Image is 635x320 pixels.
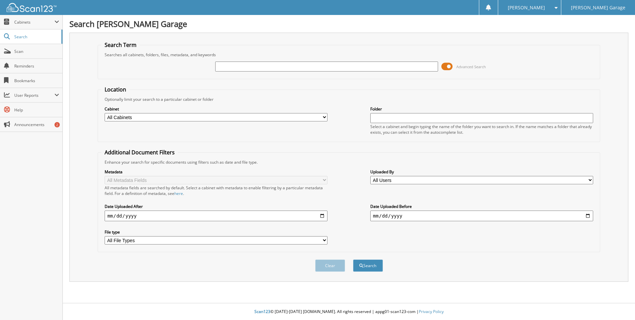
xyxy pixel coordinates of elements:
[254,309,270,314] span: Scan123
[315,259,345,272] button: Clear
[101,86,130,93] legend: Location
[14,49,59,54] span: Scan
[101,159,596,165] div: Enhance your search for specific documents using filters such as date and file type.
[14,63,59,69] span: Reminders
[14,19,54,25] span: Cabinets
[174,191,183,196] a: here
[105,211,327,221] input: start
[456,64,486,69] span: Advanced Search
[7,3,56,12] img: scan123-logo-white.svg
[101,96,596,102] div: Optionally limit your search to a particular cabinet or folder
[63,304,635,320] div: © [DATE]-[DATE] [DOMAIN_NAME]. All rights reserved | appg01-scan123-com |
[370,169,593,175] label: Uploaded By
[508,6,545,10] span: [PERSON_NAME]
[370,124,593,135] div: Select a cabinet and begin typing the name of the folder you want to search in. If the name match...
[14,122,59,127] span: Announcements
[105,185,327,196] div: All metadata fields are searched by default. Select a cabinet with metadata to enable filtering b...
[370,211,593,221] input: end
[370,106,593,112] label: Folder
[105,106,327,112] label: Cabinet
[105,169,327,175] label: Metadata
[105,229,327,235] label: File type
[105,204,327,209] label: Date Uploaded After
[101,41,140,49] legend: Search Term
[69,18,628,29] h1: Search [PERSON_NAME] Garage
[101,149,178,156] legend: Additional Document Filters
[14,34,58,40] span: Search
[54,122,60,127] div: 2
[14,107,59,113] span: Help
[419,309,444,314] a: Privacy Policy
[14,78,59,83] span: Bookmarks
[14,92,54,98] span: User Reports
[571,6,625,10] span: [PERSON_NAME] Garage
[101,52,596,58] div: Searches all cabinets, folders, files, metadata, and keywords
[370,204,593,209] label: Date Uploaded Before
[353,259,383,272] button: Search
